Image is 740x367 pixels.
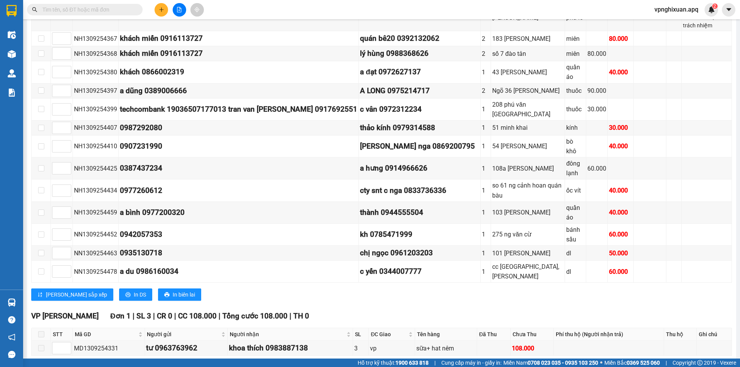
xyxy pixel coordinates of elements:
div: cty snt c nga 0833736336 [360,185,479,196]
div: 0977260612 [120,185,357,196]
button: printerIn biên lai [158,288,201,301]
img: warehouse-icon [8,31,16,39]
div: số 7 đào tân [492,49,563,59]
div: 60.000 [587,164,606,173]
div: thành 0944555504 [360,207,479,218]
div: quần áo [566,62,584,82]
div: thảo kính 0979314588 [360,122,479,134]
span: Cung cấp máy in - giấy in: [441,359,501,367]
img: solution-icon [8,89,16,97]
td: NH1309254397 [73,84,119,99]
div: Ngõ 36 [PERSON_NAME] [492,86,563,96]
span: | [133,312,135,320]
th: Thu hộ [664,328,697,341]
sup: 2 [712,3,718,9]
button: aim [190,3,204,17]
span: Đơn 1 [110,312,131,320]
span: message [8,351,15,358]
div: cc [GEOGRAPHIC_DATA],[PERSON_NAME] [492,262,563,281]
div: NH1309254459 [74,208,117,217]
div: khách miến 0916113727 [120,48,357,59]
div: 1 [482,230,489,239]
span: search [32,7,37,12]
div: NH1309254399 [74,104,117,114]
div: tư 0963763962 [146,342,226,354]
span: CC 108.000 [178,312,217,320]
div: 2 [482,49,489,59]
div: quần áo [566,203,584,222]
div: NH1309254425 [74,164,117,173]
strong: 0708 023 035 - 0935 103 250 [528,360,598,366]
span: | [174,312,176,320]
div: [PERSON_NAME] nga 0869200795 [360,141,479,152]
span: | [289,312,291,320]
span: 2 [713,3,716,9]
span: aim [194,7,200,12]
div: 40.000 [609,141,632,151]
div: c vân 0972312234 [360,104,479,115]
div: NH1309254434 [74,186,117,195]
span: vpnghixuan.apq [648,5,705,14]
div: techcombank 19036507177013 tran van [PERSON_NAME] 0917692551 [120,104,357,115]
td: NH1309254367 [73,31,119,46]
th: Đã Thu [477,328,511,341]
span: [PERSON_NAME] sắp xếp [46,290,107,299]
div: quán bê20 0392132062 [360,33,479,44]
td: NN1309254478 [73,261,119,283]
div: 30.000 [609,123,632,132]
span: VP [PERSON_NAME] [31,312,99,320]
div: A LONG 0975214717 [360,85,479,97]
div: NN1309254478 [74,267,117,277]
span: Người gửi [147,330,220,339]
div: khách miến 0916113727 [120,33,357,44]
div: 40.000 [609,67,632,77]
div: thuốc [566,86,584,96]
td: NH1309254434 [73,179,119,201]
span: notification [8,333,15,341]
div: 2 [482,34,489,44]
td: NH1309254425 [73,158,119,179]
div: c yến 0344007777 [360,266,479,277]
div: 108a [PERSON_NAME] [492,164,563,173]
span: caret-down [725,6,732,13]
div: 1 [482,267,489,277]
div: a du 0986160034 [120,266,357,277]
input: Tìm tên, số ĐT hoặc mã đơn [42,5,133,14]
span: CR 0 [157,312,172,320]
div: vp [370,344,414,353]
span: Miền Nam [503,359,598,367]
div: 1 [482,104,489,114]
div: sữa+ hat nêm [416,344,476,353]
div: 51 minh khai [492,123,563,132]
div: 101 [PERSON_NAME] [492,248,563,258]
div: 103 [PERSON_NAME] [492,208,563,217]
span: printer [164,292,170,298]
div: ốc vít [566,186,584,195]
div: 1 [482,141,489,151]
div: a dũng 0389006666 [120,85,357,97]
span: | [153,312,155,320]
img: warehouse-icon [8,50,16,58]
div: lý hùng 0988368626 [360,48,479,59]
button: caret-down [722,3,735,17]
div: 60.000 [609,267,632,277]
strong: 1900 633 818 [395,360,429,366]
div: so 61 ng cảnh hoan quán bàu [492,181,563,200]
div: 1 [482,123,489,132]
button: file-add [173,3,186,17]
div: 1 [482,67,489,77]
th: Phí thu hộ (Người nhận trả) [554,328,664,341]
span: | [219,312,220,320]
span: SL 3 [136,312,151,320]
div: 50.000 [609,248,632,258]
div: NH1309254367 [74,34,117,44]
img: warehouse-icon [8,298,16,307]
td: NN1309254463 [73,246,119,261]
div: a bình 0977200320 [120,207,357,218]
div: 208 phú văn [GEOGRAPHIC_DATA] [492,100,563,119]
div: 40.000 [609,208,632,217]
td: NH1309254399 [73,99,119,121]
strong: 0369 525 060 [627,360,660,366]
div: NN1309254452 [74,230,117,239]
div: 0987292080 [120,122,357,134]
